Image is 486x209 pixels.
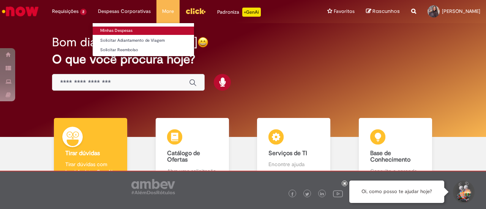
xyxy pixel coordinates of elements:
span: Requisições [52,8,79,15]
img: logo_footer_facebook.png [290,192,294,196]
a: Serviços de TI Encontre ajuda [243,118,345,184]
h2: Bom dia, [PERSON_NAME] [52,36,197,49]
a: Rascunhos [366,8,400,15]
h2: O que você procura hoje? [52,53,434,66]
span: Rascunhos [372,8,400,15]
img: logo_footer_linkedin.png [320,192,324,196]
b: Tirar dúvidas [65,149,100,157]
span: Favoritos [334,8,355,15]
a: Tirar dúvidas Tirar dúvidas com Lupi Assist e Gen Ai [40,118,142,184]
p: Tirar dúvidas com Lupi Assist e Gen Ai [65,160,116,176]
a: Catálogo de Ofertas Abra uma solicitação [142,118,243,184]
p: Abra uma solicitação [167,167,218,175]
img: logo_footer_twitter.png [305,192,309,196]
a: Solicitar Reembolso [93,46,194,54]
img: click_logo_yellow_360x200.png [185,5,206,17]
span: 2 [80,9,87,15]
a: Base de Conhecimento Consulte e aprenda [345,118,447,184]
p: +GenAi [242,8,261,17]
span: More [162,8,174,15]
span: Despesas Corporativas [98,8,151,15]
p: Encontre ajuda [268,160,319,168]
b: Base de Conhecimento [370,149,410,164]
a: Minhas Despesas [93,27,194,35]
p: Consulte e aprenda [370,167,421,175]
b: Serviços de TI [268,149,307,157]
img: logo_footer_youtube.png [333,189,343,198]
a: Solicitar Adiantamento de Viagem [93,36,194,45]
img: logo_footer_ambev_rotulo_gray.png [131,179,175,194]
span: [PERSON_NAME] [442,8,480,14]
img: ServiceNow [1,4,40,19]
div: Oi, como posso te ajudar hoje? [349,181,444,203]
div: Padroniza [217,8,261,17]
img: happy-face.png [197,37,208,48]
b: Catálogo de Ofertas [167,149,200,164]
button: Iniciar Conversa de Suporte [452,181,475,203]
ul: Despesas Corporativas [92,23,194,57]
